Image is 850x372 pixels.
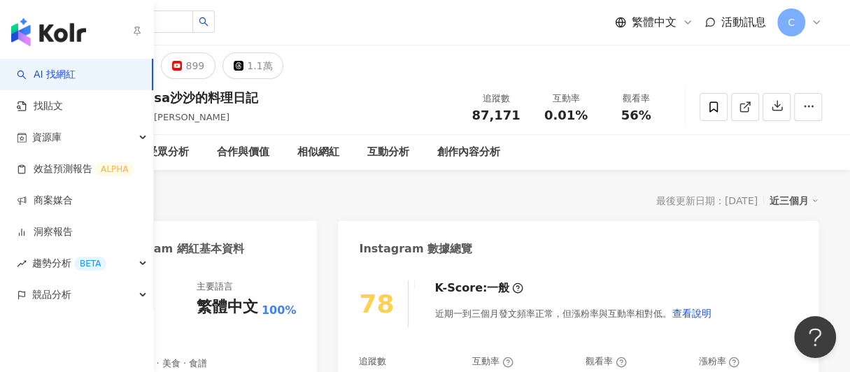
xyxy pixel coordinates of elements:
[197,296,258,318] div: 繁體中文
[434,299,711,327] div: 近期一到三個月發文頻率正常，但漲粉率與互動率相對低。
[17,68,76,82] a: searchAI 找網紅
[656,195,758,206] div: 最後更新日期：[DATE]
[17,194,73,208] a: 商案媒合
[487,280,509,296] div: 一般
[297,144,339,161] div: 相似網紅
[32,279,71,310] span: 競品分析
[359,355,386,368] div: 追蹤數
[437,144,500,161] div: 創作內容分析
[108,241,244,257] div: Instagram 網紅基本資料
[197,280,233,293] div: 主要語言
[217,144,269,161] div: 合作與價值
[472,355,513,368] div: 互動率
[794,316,836,358] iframe: Help Scout Beacon - Open
[672,308,711,319] span: 查看說明
[469,92,523,106] div: 追蹤數
[367,144,409,161] div: 互動分析
[17,259,27,269] span: rise
[262,303,296,318] span: 100%
[721,15,766,29] span: 活動訊息
[472,108,520,122] span: 87,171
[108,357,296,370] span: 甜點 · 飲料 · 美食 · 食譜
[247,56,272,76] div: 1.1萬
[161,52,215,79] button: 899
[632,15,677,30] span: 繁體中文
[359,241,472,257] div: Instagram 數據總覽
[185,56,204,76] div: 899
[199,17,208,27] span: search
[621,108,651,122] span: 56%
[154,112,229,122] span: [PERSON_NAME]
[32,122,62,153] span: 資源庫
[586,355,627,368] div: 觀看率
[539,92,593,106] div: 互動率
[17,225,73,239] a: 洞察報告
[698,355,739,368] div: 漲粉率
[147,144,189,161] div: 受眾分析
[770,192,819,210] div: 近三個月
[609,92,663,106] div: 觀看率
[17,162,134,176] a: 效益預測報告ALPHA
[11,18,86,46] img: logo
[671,299,711,327] button: 查看說明
[136,89,258,106] div: Sasa沙沙的料理日記
[17,99,63,113] a: 找貼文
[359,289,394,318] div: 78
[788,15,795,30] span: C
[74,257,106,271] div: BETA
[544,108,588,122] span: 0.01%
[222,52,283,79] button: 1.1萬
[434,280,523,296] div: K-Score :
[32,248,106,279] span: 趨勢分析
